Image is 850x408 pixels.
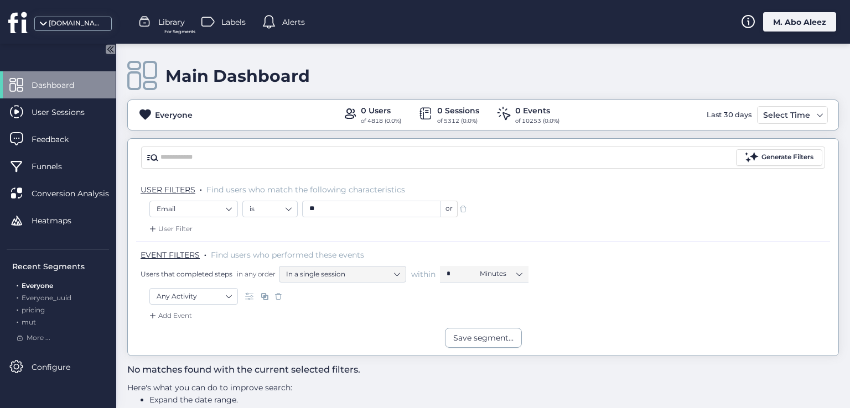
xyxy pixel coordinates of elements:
h3: No matches found with the current selected filters. [127,363,586,377]
span: Find users who performed these events [211,250,364,260]
div: [DOMAIN_NAME] [49,18,104,29]
div: 0 Users [361,104,401,117]
span: EVENT FILTERS [141,250,200,260]
nz-select-item: Minutes [480,265,522,282]
span: User Sessions [32,106,101,118]
div: Generate Filters [761,152,813,163]
span: Dashboard [32,79,91,91]
span: USER FILTERS [141,185,195,195]
div: Last 30 days [704,106,754,124]
span: Conversion Analysis [32,187,126,200]
div: of 10253 (0.0%) [515,117,559,125]
nz-select-item: In a single session [286,266,399,283]
span: Library [158,16,185,28]
span: . [204,248,206,259]
span: Everyone [22,281,53,290]
div: or [440,201,458,217]
div: of 4818 (0.0%) [361,117,401,125]
nz-select-item: Any Activity [157,288,231,305]
div: Main Dashboard [165,66,310,86]
span: Everyone_uuid [22,294,71,302]
span: Labels [221,16,246,28]
span: Feedback [32,133,85,145]
span: Alerts [282,16,305,28]
div: Add Event [147,310,192,321]
span: Users that completed steps [141,269,232,279]
span: in any order [235,269,276,279]
div: Recent Segments [12,260,109,273]
span: Configure [32,361,87,373]
span: within [411,269,436,280]
span: . [17,279,18,290]
span: Funnels [32,160,79,172]
span: . [17,304,18,314]
span: . [200,182,202,193]
nz-select-item: is [250,201,291,217]
span: Find users who match the following characteristics [206,185,405,195]
div: of 5312 (0.0%) [437,117,479,125]
span: . [17,291,18,302]
div: 0 Events [515,104,559,117]
button: Generate Filters [736,149,822,166]
span: Heatmaps [32,215,88,227]
span: For Segments [164,28,195,35]
span: . [17,316,18,326]
span: mut [22,318,36,326]
div: User Filter [147,223,193,234]
div: M. Abo Aleez [763,12,836,32]
div: Everyone [155,109,193,121]
nz-select-item: Email [157,201,231,217]
div: 0 Sessions [437,104,479,117]
div: Save segment... [453,332,514,344]
span: More ... [27,333,50,343]
li: Expand the date range. [149,394,586,406]
div: Select Time [760,108,813,122]
span: pricing [22,306,45,314]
